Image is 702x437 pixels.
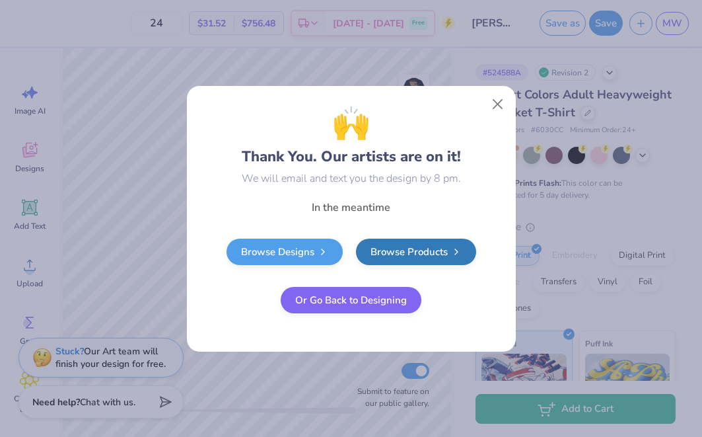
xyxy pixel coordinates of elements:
[227,239,343,265] a: Browse Designs
[332,100,370,146] span: 🙌
[485,91,510,116] button: Close
[281,287,421,313] button: Or Go Back to Designing
[356,239,476,265] a: Browse Products
[312,200,390,215] span: In the meantime
[242,100,461,168] div: Thank You. Our artists are on it!
[242,171,461,186] div: We will email and text you the design by 8 pm.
